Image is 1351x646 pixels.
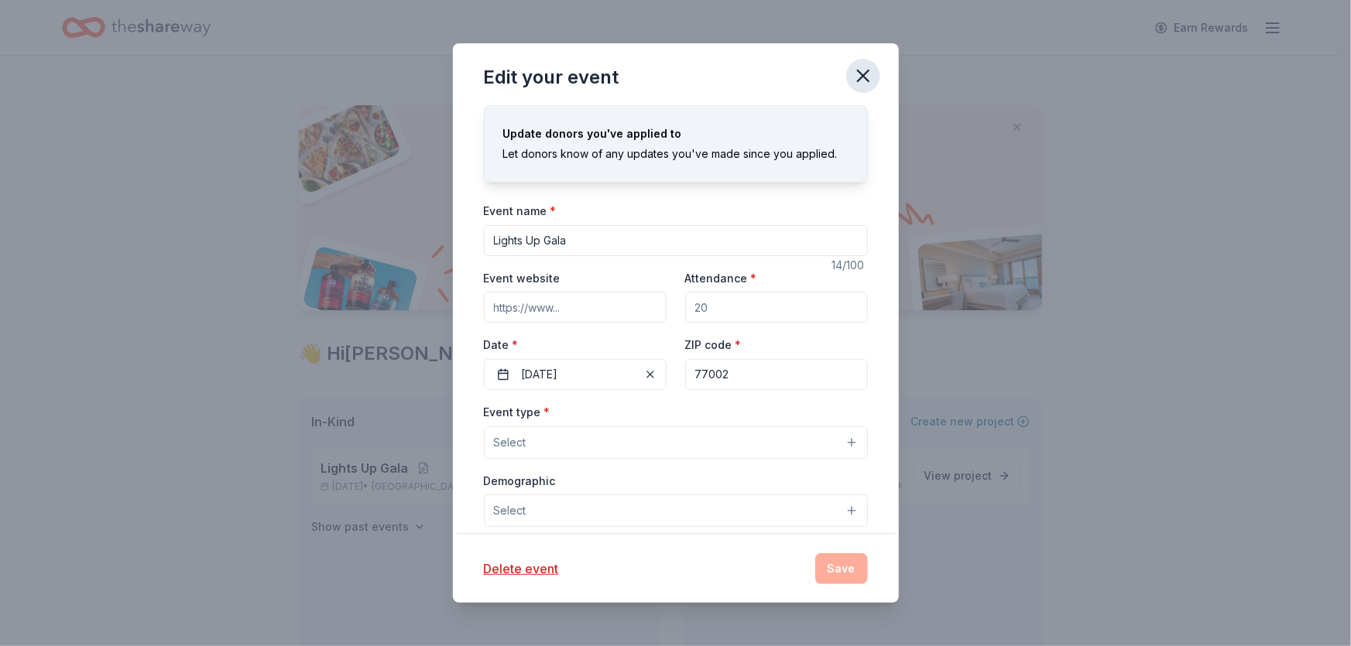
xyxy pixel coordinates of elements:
[685,337,742,353] label: ZIP code
[685,271,757,286] label: Attendance
[494,501,526,520] span: Select
[685,292,868,323] input: 20
[503,145,849,163] div: Let donors know of any updates you've made since you applied.
[494,433,526,452] span: Select
[484,65,619,90] div: Edit your event
[484,359,667,390] button: [DATE]
[484,405,550,420] label: Event type
[484,473,556,489] label: Demographic
[484,337,667,353] label: Date
[484,559,559,578] button: Delete event
[503,125,849,143] div: Update donors you've applied to
[484,494,868,527] button: Select
[484,203,557,219] label: Event name
[685,359,868,390] input: 12345 (U.S. only)
[484,533,868,558] div: We use this information to help brands find events with their target demographic to sponsor their...
[484,426,868,459] button: Select
[484,292,667,323] input: https://www...
[832,256,868,275] div: 14 /100
[484,225,868,256] input: Spring Fundraiser
[484,271,561,286] label: Event website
